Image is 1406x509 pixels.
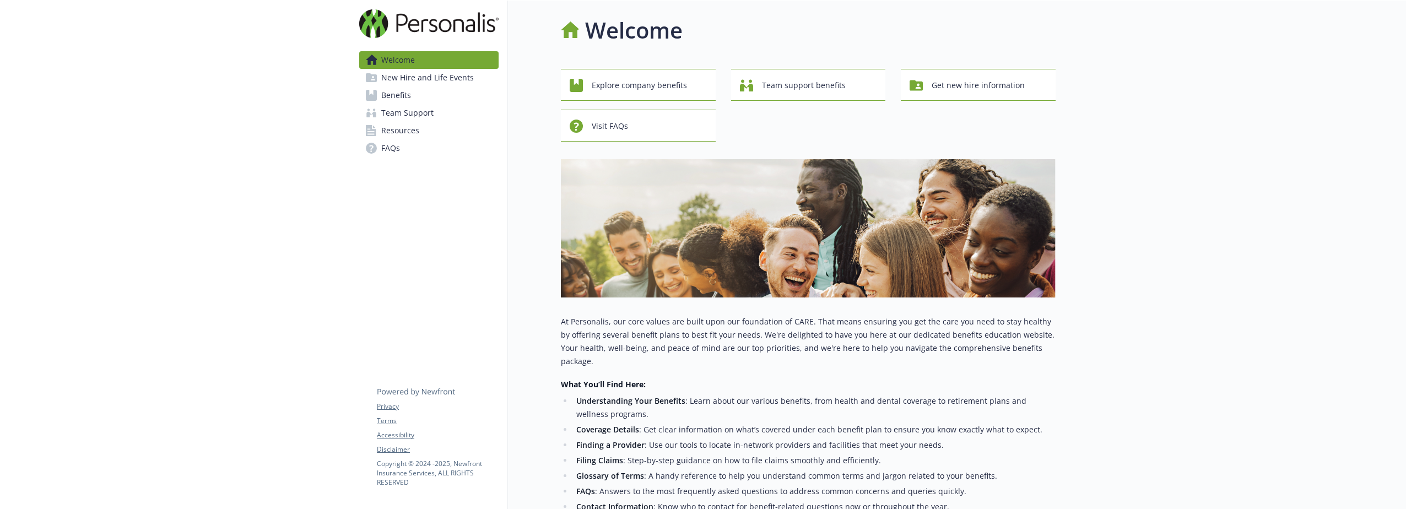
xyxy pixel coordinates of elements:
h1: Welcome [585,14,683,47]
span: Welcome [381,51,415,69]
li: : Step-by-step guidance on how to file claims smoothly and efficiently. [573,454,1056,467]
li: : Answers to the most frequently asked questions to address common concerns and queries quickly. [573,485,1056,498]
strong: Coverage Details [576,424,639,435]
strong: FAQs [576,486,595,496]
span: Benefits [381,86,411,104]
button: Visit FAQs [561,110,716,142]
strong: Glossary of Terms [576,470,644,481]
a: Accessibility [377,430,498,440]
a: FAQs [359,139,499,157]
li: : Learn about our various benefits, from health and dental coverage to retirement plans and welln... [573,394,1056,421]
a: Welcome [359,51,499,69]
span: Explore company benefits [592,75,687,96]
a: Benefits [359,86,499,104]
li: : A handy reference to help you understand common terms and jargon related to your benefits. [573,469,1056,483]
strong: Understanding Your Benefits [576,396,685,406]
span: Get new hire information [932,75,1025,96]
strong: What You’ll Find Here: [561,379,646,389]
strong: Finding a Provider [576,440,645,450]
span: Visit FAQs [592,116,628,137]
img: overview page banner [561,159,1056,297]
a: Terms [377,416,498,426]
a: Privacy [377,402,498,411]
span: Resources [381,122,419,139]
button: Team support benefits [731,69,886,101]
span: New Hire and Life Events [381,69,474,86]
a: Team Support [359,104,499,122]
strong: Filing Claims [576,455,623,465]
p: Copyright © 2024 - 2025 , Newfront Insurance Services, ALL RIGHTS RESERVED [377,459,498,487]
a: Disclaimer [377,445,498,454]
a: New Hire and Life Events [359,69,499,86]
button: Explore company benefits [561,69,716,101]
span: Team support benefits [762,75,846,96]
li: : Get clear information on what’s covered under each benefit plan to ensure you know exactly what... [573,423,1056,436]
span: Team Support [381,104,434,122]
a: Resources [359,122,499,139]
span: FAQs [381,139,400,157]
p: At Personalis, our core values are built upon our foundation of CARE. That means ensuring you get... [561,315,1056,368]
button: Get new hire information [901,69,1056,101]
li: : Use our tools to locate in-network providers and facilities that meet your needs. [573,438,1056,452]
